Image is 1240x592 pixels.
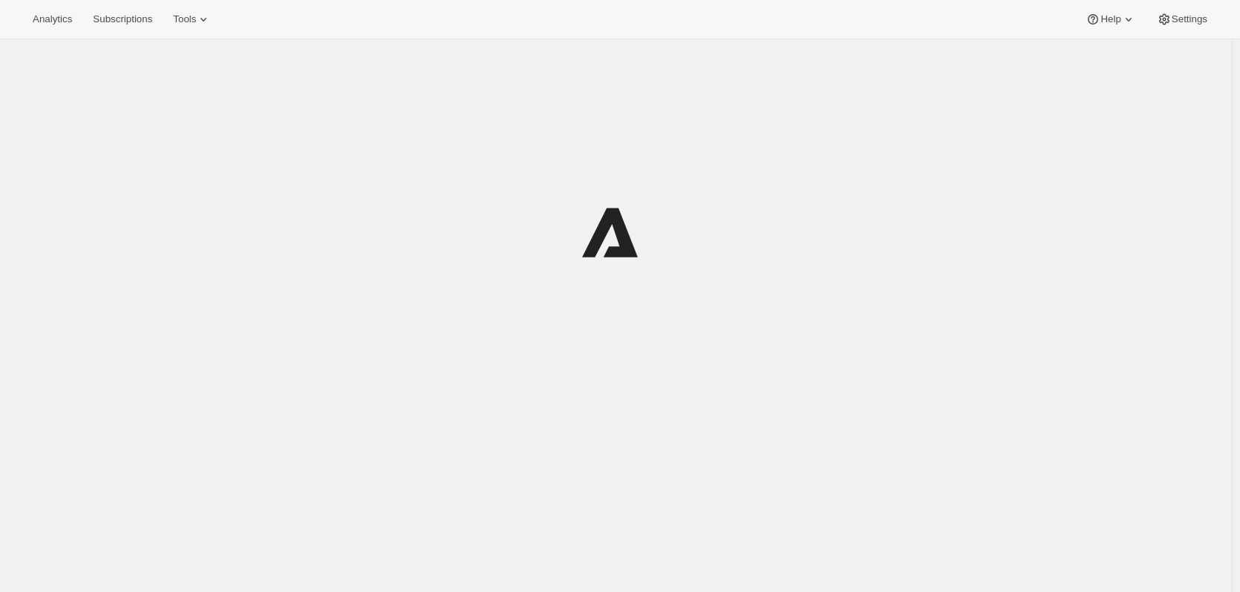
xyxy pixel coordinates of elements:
[1077,9,1144,30] button: Help
[173,13,196,25] span: Tools
[1172,13,1207,25] span: Settings
[84,9,161,30] button: Subscriptions
[24,9,81,30] button: Analytics
[1100,13,1120,25] span: Help
[93,13,152,25] span: Subscriptions
[1148,9,1216,30] button: Settings
[33,13,72,25] span: Analytics
[164,9,220,30] button: Tools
